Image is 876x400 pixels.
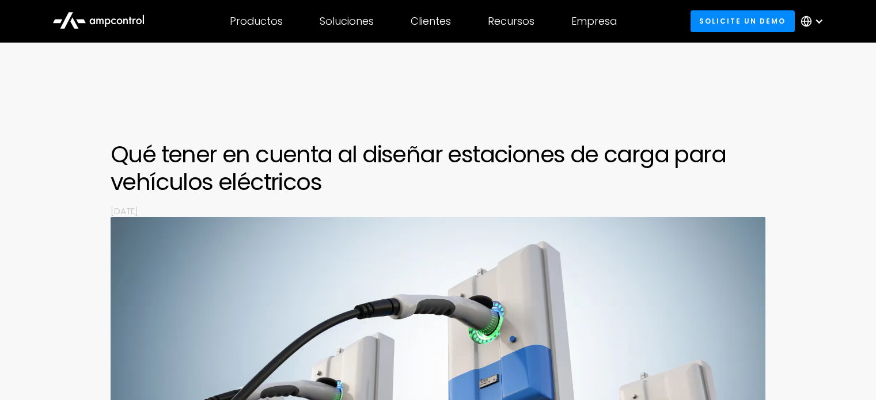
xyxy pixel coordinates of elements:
div: Soluciones [320,15,374,28]
div: Empresa [571,15,617,28]
div: Clientes [411,15,451,28]
h1: Qué tener en cuenta al diseñar estaciones de carga para vehículos eléctricos [111,140,765,196]
div: Recursos [488,15,534,28]
div: Productos [230,15,283,28]
a: Solicite un demo [691,10,795,32]
p: [DATE] [111,205,765,217]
